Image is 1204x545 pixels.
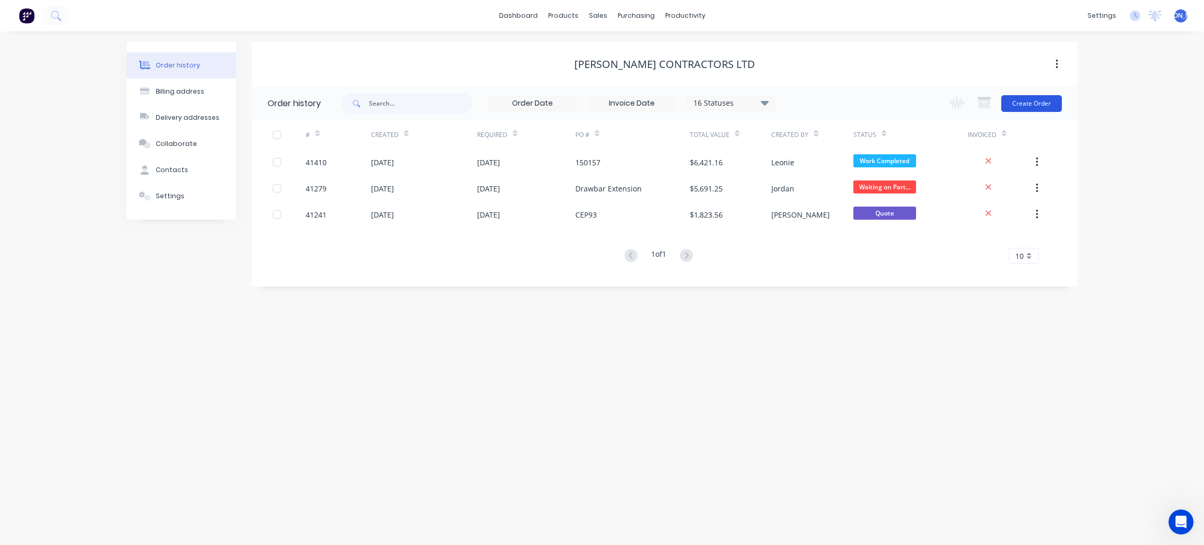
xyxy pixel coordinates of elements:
[477,157,500,168] div: [DATE]
[575,183,642,194] div: Drawbar Extension
[1015,251,1024,262] span: 10
[575,120,690,149] div: PO #
[771,157,794,168] div: Leonie
[371,157,394,168] div: [DATE]
[771,130,808,140] div: Created By
[690,157,723,168] div: $6,421.16
[156,87,204,96] div: Billing address
[588,96,676,111] input: Invoice Date
[268,97,321,110] div: Order history
[371,183,394,194] div: [DATE]
[156,165,188,175] div: Contacts
[19,8,34,24] img: Factory
[126,131,236,157] button: Collaborate
[771,183,794,194] div: Jordan
[771,209,830,220] div: [PERSON_NAME]
[306,157,327,168] div: 41410
[771,120,853,149] div: Created By
[690,130,730,140] div: Total Value
[494,8,543,24] a: dashboard
[968,130,997,140] div: Invoiced
[477,120,575,149] div: Required
[489,96,576,111] input: Order Date
[371,120,477,149] div: Created
[477,183,500,194] div: [DATE]
[477,130,507,140] div: Required
[156,113,219,122] div: Delivery addresses
[306,130,310,140] div: #
[1168,509,1194,535] iframe: Intercom live chat
[651,248,666,264] div: 1 of 1
[126,78,236,105] button: Billing address
[612,8,660,24] div: purchasing
[306,183,327,194] div: 41279
[306,209,327,220] div: 41241
[156,139,197,149] div: Collaborate
[477,209,500,220] div: [DATE]
[543,8,584,24] div: products
[690,183,723,194] div: $5,691.25
[575,157,600,168] div: 150157
[853,154,916,167] span: Work Completed
[126,157,236,183] button: Contacts
[156,61,200,70] div: Order history
[584,8,612,24] div: sales
[156,191,184,201] div: Settings
[853,130,876,140] div: Status
[687,97,775,109] div: 16 Statuses
[126,183,236,209] button: Settings
[575,130,589,140] div: PO #
[853,207,916,220] span: Quote
[126,105,236,131] button: Delivery addresses
[306,120,371,149] div: #
[853,180,916,194] span: Waiting on Part...
[690,209,723,220] div: $1,823.56
[575,209,597,220] div: CEP93
[1001,95,1062,112] button: Create Order
[968,120,1033,149] div: Invoiced
[690,120,771,149] div: Total Value
[371,209,394,220] div: [DATE]
[126,52,236,78] button: Order history
[1082,8,1121,24] div: settings
[371,130,399,140] div: Created
[574,58,755,71] div: [PERSON_NAME] Contractors Ltd
[853,120,968,149] div: Status
[660,8,711,24] div: productivity
[369,93,472,114] input: Search...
